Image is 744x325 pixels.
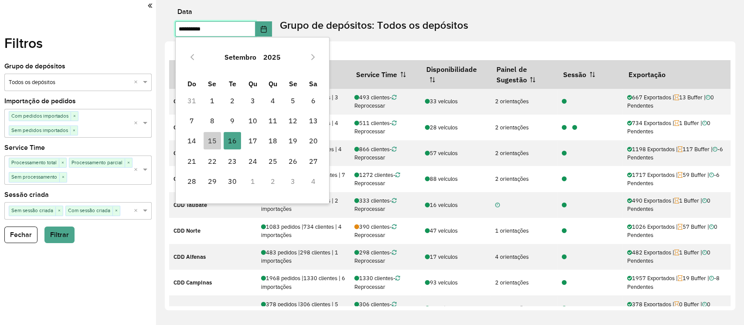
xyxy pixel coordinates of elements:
td: 14 [182,131,202,151]
span: 16 [224,132,241,149]
label: Sessão criada [4,190,49,200]
td: 24 [242,151,262,171]
span: 23 [224,152,241,170]
td: 13 [303,111,323,131]
td: 7 [182,111,202,131]
div: 17 veículos [425,253,486,261]
i: 1276434 - 1968 pedidos [561,280,566,286]
div: 88 veículos [425,175,486,183]
td: 12 [283,111,303,131]
span: 0 Pendentes [627,197,710,213]
span: Processamento total [9,158,59,167]
span: 27 [305,152,322,170]
span: -8 Pendentes [627,274,719,290]
span: Processamento parcial [69,158,125,167]
div: Choose Date [175,37,330,204]
td: 20 [303,131,323,151]
i: 1276464 - 680 pedidos [561,99,566,105]
div: 2 orientações [495,175,552,183]
strong: CDD Taubaté [173,201,207,209]
div: 1083 pedidos | 734 clientes | 4 importações [261,223,345,239]
span: 390 clientes [354,223,390,230]
span: 7 [183,112,200,129]
th: Depósitos [169,60,256,89]
span: × [112,207,120,215]
i: Não realizada [495,203,500,208]
span: Com sessão criada [66,206,112,215]
span: × [59,159,66,167]
strong: CDD Sete Lagoas [173,124,217,131]
span: 4 [264,92,282,109]
div: 1198 Exportados | 117 Buffer | [627,145,726,162]
div: 1968 pedidos | 1330 clientes | 6 importações [261,274,345,291]
span: Clear all [133,119,141,128]
label: Service Time [4,142,45,153]
span: 28 [183,173,200,190]
span: 15 [204,132,221,149]
div: 1 orientações [495,304,552,312]
td: 3 [283,171,303,191]
td: 30 [222,171,242,191]
td: 1 [202,90,222,110]
div: 93 veículos [425,278,486,287]
span: 20 [305,132,322,149]
span: 17 [244,132,261,149]
strong: CDD Alfenas [173,253,206,261]
strong: CDD Embu [173,149,201,157]
span: Se [208,79,216,88]
span: Qu [268,79,277,88]
td: 3 [242,90,262,110]
td: 27 [303,151,323,171]
button: Fechar [4,227,37,243]
span: - Reprocessar [354,197,397,213]
button: Next Month [306,50,320,64]
td: 29 [202,171,222,191]
td: 18 [263,131,283,151]
span: 21 [183,152,200,170]
span: Sa [309,79,317,88]
strong: CDD Campinas [173,279,212,286]
span: × [71,112,78,121]
span: - Reprocessar [354,249,397,264]
span: 3 [244,92,261,109]
span: 22 [204,152,221,170]
span: Se [289,79,297,88]
td: 31 [182,90,202,110]
th: Exportação [622,60,731,89]
span: × [55,207,63,215]
i: 1276427 - 1770 pedidos [561,176,566,182]
span: 30 [224,173,241,190]
span: - Reprocessar [354,223,397,239]
td: 8 [202,111,222,131]
span: 333 clientes [354,197,390,204]
span: - Reprocessar [354,146,397,161]
span: Sem pedidos importados [9,126,70,135]
span: 1 [204,92,221,109]
td: 4 [303,171,323,191]
span: 13 [305,112,322,129]
td: 15 [202,131,222,151]
strong: CDD [GEOGRAPHIC_DATA] [173,98,243,105]
span: 306 clientes [354,301,390,308]
span: × [59,173,67,182]
td: 10 [242,111,262,131]
i: 1276710 - 1309 pedidos [561,151,566,156]
span: 298 clientes [354,249,390,256]
label: Importação de pedidos [4,96,76,106]
span: Clear all [133,207,141,216]
td: 2 [263,171,283,191]
strong: CDI Macacu [173,305,204,312]
div: 1 orientações [495,227,552,235]
span: 0 Pendentes [627,223,717,239]
div: 28 veículos [425,123,486,132]
i: 1276666 - 1083 pedidos [561,228,566,234]
td: 11 [263,111,283,131]
span: 493 clientes [354,94,390,101]
button: Filtrar [44,227,75,243]
span: Com pedidos importados [9,112,71,120]
td: 22 [202,151,222,171]
i: 1276714 - 491 pedidos [561,203,566,208]
span: - Reprocessar [354,119,397,135]
span: × [70,126,78,135]
span: 19 [284,132,302,149]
